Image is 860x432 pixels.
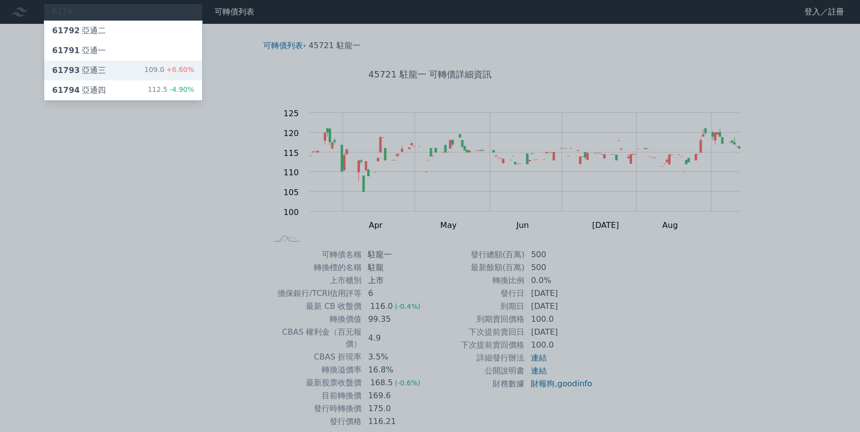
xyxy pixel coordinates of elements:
span: 61794 [52,85,80,95]
iframe: Chat Widget [810,384,860,432]
div: 亞通一 [52,45,106,57]
div: 109.0 [144,65,194,76]
span: 61793 [52,66,80,75]
span: 61791 [52,46,80,55]
a: 61793亞通三 109.0+6.60% [44,61,202,80]
span: +6.60% [164,66,194,73]
div: 聊天小工具 [810,384,860,432]
div: 112.5 [147,84,194,96]
span: -4.90% [167,85,194,93]
a: 61792亞通二 [44,21,202,41]
span: 61792 [52,26,80,35]
div: 亞通四 [52,84,106,96]
a: 61794亞通四 112.5-4.90% [44,80,202,100]
div: 亞通三 [52,65,106,76]
div: 亞通二 [52,25,106,37]
a: 61791亞通一 [44,41,202,61]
